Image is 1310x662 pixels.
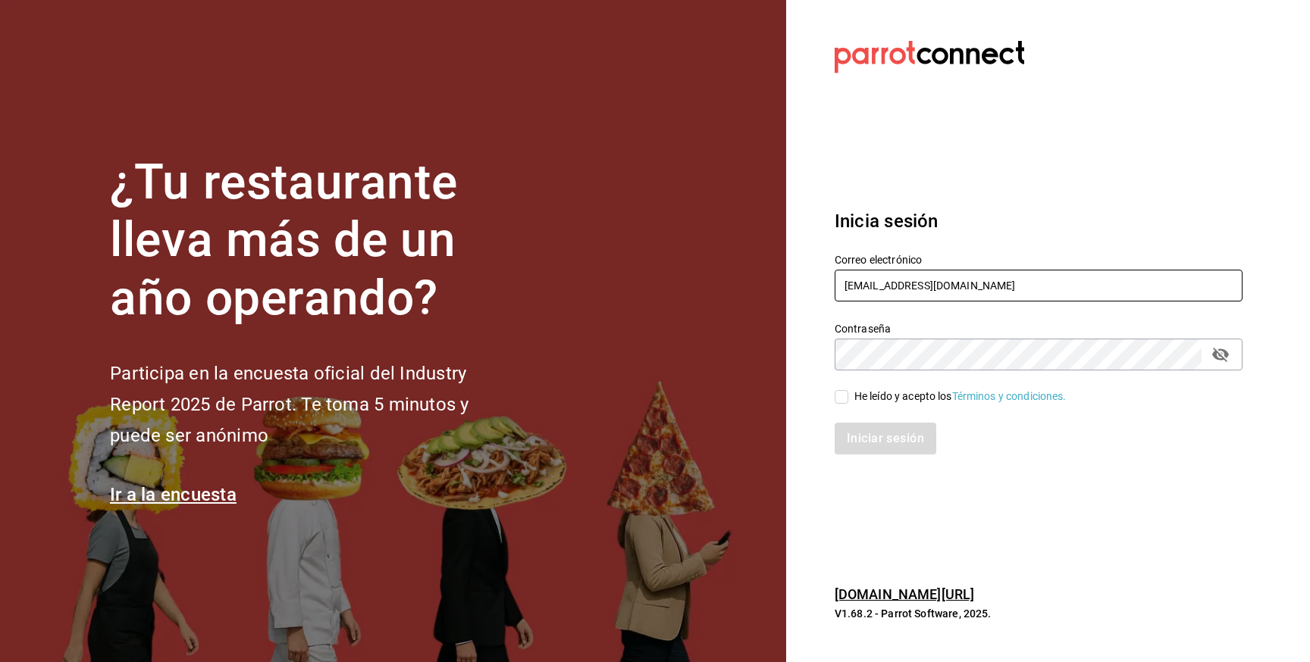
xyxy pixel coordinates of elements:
a: Términos y condiciones. [952,390,1067,402]
a: [DOMAIN_NAME][URL] [835,586,974,602]
a: Ir a la encuesta [110,484,237,505]
p: V1.68.2 - Parrot Software, 2025. [835,606,1243,621]
button: passwordField [1208,342,1233,367]
label: Correo electrónico [835,254,1243,264]
h3: Inicia sesión [835,208,1243,235]
div: He leído y acepto los [854,389,1067,404]
h2: Participa en la encuesta oficial del Industry Report 2025 de Parrot. Te toma 5 minutos y puede se... [110,358,519,451]
label: Contraseña [835,323,1243,333]
input: Ingresa tu correo electrónico [835,270,1243,301]
h1: ¿Tu restaurante lleva más de un año operando? [110,154,519,328]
